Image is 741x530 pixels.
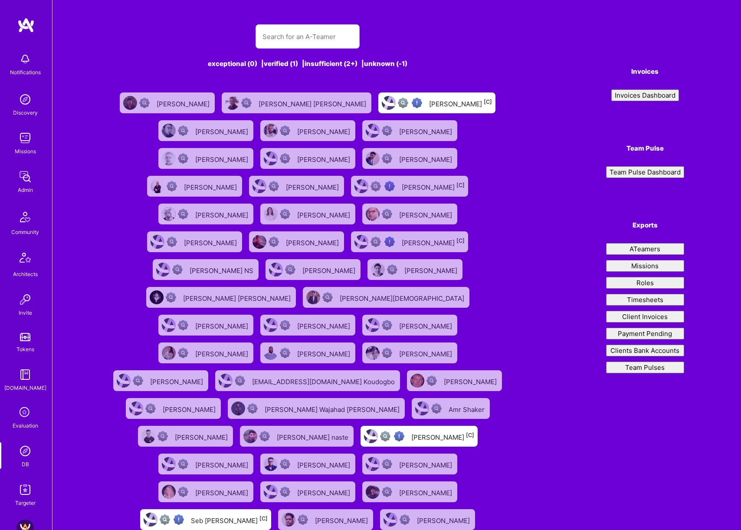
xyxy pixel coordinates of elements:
img: guide book [16,366,34,383]
img: Not Scrubbed [269,237,279,247]
img: Not Scrubbed [280,125,290,136]
div: [PERSON_NAME] [157,97,211,109]
img: Not Scrubbed [178,153,188,164]
button: Roles [606,277,684,289]
img: User Avatar [243,429,257,443]
a: User AvatarNot Scrubbed[PERSON_NAME] [155,311,257,339]
img: Not Scrubbed [178,459,188,469]
img: User Avatar [364,429,378,443]
img: User Avatar [264,485,278,499]
a: User AvatarNot Scrubbed[PERSON_NAME] [262,256,364,283]
img: User Avatar [162,318,176,332]
img: Not Scrubbed [259,431,270,441]
a: User AvatarNot fully vettedHigh Potential User[PERSON_NAME][C] [375,89,499,117]
img: Not Scrubbed [133,375,143,386]
div: Evaluation [13,421,38,430]
img: User Avatar [410,374,424,388]
a: User AvatarNot Scrubbed[PERSON_NAME] [359,450,461,478]
div: [PERSON_NAME] [399,347,454,359]
a: User AvatarNot Scrubbed[PERSON_NAME] [PERSON_NAME] [218,89,375,117]
div: Architects [13,270,38,279]
sup: [C] [259,515,268,522]
a: User AvatarNot Scrubbed[PERSON_NAME] [122,395,224,422]
img: User Avatar [354,235,368,249]
div: [PERSON_NAME] Wajahad [PERSON_NAME] [265,403,401,414]
img: User Avatar [151,179,164,193]
div: [PERSON_NAME] [402,181,465,192]
div: [PERSON_NAME] [163,403,217,414]
img: User Avatar [162,457,176,471]
a: User AvatarNot Scrubbed[PERSON_NAME] [257,339,359,367]
a: User AvatarNot Scrubbed[PERSON_NAME] [257,311,359,339]
div: [EMAIL_ADDRESS][DOMAIN_NAME] Koudogbo [252,375,397,386]
div: [PERSON_NAME] [402,236,465,247]
img: User Avatar [144,513,157,527]
a: User AvatarNot Scrubbed[PERSON_NAME] [257,450,359,478]
img: User Avatar [264,207,278,221]
img: User Avatar [282,513,295,527]
div: [PERSON_NAME] [399,486,454,497]
div: [PERSON_NAME] [399,153,454,164]
button: Missions [606,260,684,272]
img: tokens [20,333,30,341]
a: User AvatarNot Scrubbed[PERSON_NAME] [359,339,461,367]
img: User Avatar [162,207,176,221]
div: [PERSON_NAME] [417,514,472,525]
button: Invoices Dashboard [611,89,679,101]
img: Not Scrubbed [382,209,392,219]
img: Not Scrubbed [145,403,156,414]
img: User Avatar [162,346,176,360]
img: User Avatar [382,96,396,110]
img: User Avatar [162,485,176,499]
a: User AvatarNot Scrubbed[EMAIL_ADDRESS][DOMAIN_NAME] Koudogbo [212,367,403,395]
img: Not Scrubbed [269,181,279,191]
div: [PERSON_NAME] [286,236,341,247]
div: [PERSON_NAME] [195,486,250,497]
div: [PERSON_NAME] [399,458,454,470]
div: Notifications [10,68,41,77]
img: Not fully vetted [370,237,381,247]
img: User Avatar [162,151,176,165]
a: User AvatarNot Scrubbed[PERSON_NAME] [257,200,359,228]
img: User Avatar [366,346,380,360]
img: User Avatar [219,374,233,388]
img: User Avatar [366,151,380,165]
img: User Avatar [150,290,164,304]
h4: Invoices [606,68,684,76]
div: Missions [15,147,36,156]
div: [PERSON_NAME] [195,319,250,331]
img: Not Scrubbed [178,209,188,219]
img: Not Scrubbed [322,292,333,303]
a: Invoices Dashboard [606,89,684,101]
img: Not Scrubbed [241,98,252,108]
div: [PERSON_NAME] [297,153,352,164]
a: User AvatarNot Scrubbed[PERSON_NAME] [403,367,505,395]
img: User Avatar [384,513,397,527]
a: User AvatarNot Scrubbed[PERSON_NAME] Wajahad [PERSON_NAME] [224,395,408,422]
button: Timesheets [606,294,684,306]
img: Not Scrubbed [280,487,290,497]
img: User Avatar [151,235,164,249]
div: [PERSON_NAME] [399,125,454,136]
div: [PERSON_NAME] [429,97,492,109]
img: Architects [15,249,36,270]
div: Tokens [16,345,34,354]
div: [PERSON_NAME] [315,514,370,525]
a: User AvatarNot Scrubbed[PERSON_NAME] [246,228,348,256]
a: User AvatarNot Scrubbed[PERSON_NAME] [134,422,236,450]
a: User AvatarNot Scrubbed[PERSON_NAME] [359,145,461,172]
a: User AvatarNot Scrubbed[PERSON_NAME] [246,172,348,200]
img: Not Scrubbed [382,320,392,330]
div: exceptional (0) | verified (1) | insufficient (2+) | unknown (-1) [109,59,506,68]
div: [PERSON_NAME] NS [190,264,255,275]
img: Skill Targeter [16,481,34,498]
a: User AvatarNot Scrubbed[PERSON_NAME] [144,228,246,256]
div: DB [22,460,29,469]
a: User AvatarNot Scrubbed[PERSON_NAME][DEMOGRAPHIC_DATA] [299,283,473,311]
a: User AvatarNot Scrubbed[PERSON_NAME] [359,117,461,145]
div: Amr Shaker [449,403,486,414]
img: User Avatar [269,263,283,277]
a: User AvatarNot Scrubbed[PERSON_NAME] [PERSON_NAME] [143,283,299,311]
button: Team Pulses [606,362,684,373]
div: [PERSON_NAME] [399,319,454,331]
